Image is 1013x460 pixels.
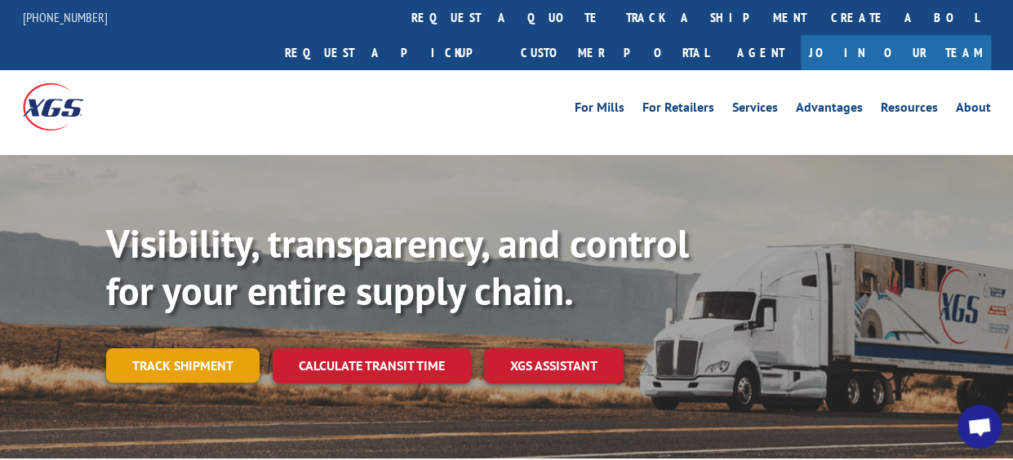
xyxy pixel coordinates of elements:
a: Track shipment [106,348,260,383]
a: Request a pickup [273,35,509,70]
a: About [956,101,991,119]
a: Customer Portal [509,35,721,70]
a: Open chat [957,405,1002,449]
a: XGS ASSISTANT [484,348,624,383]
a: For Retailers [642,101,714,119]
a: Services [732,101,778,119]
a: Advantages [796,101,863,119]
a: Join Our Team [801,35,991,70]
a: Resources [881,101,938,119]
a: For Mills [575,101,624,119]
a: Calculate transit time [273,348,471,383]
b: Visibility, transparency, and control for your entire supply chain. [106,218,689,316]
a: [PHONE_NUMBER] [23,9,108,25]
a: Agent [721,35,801,70]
